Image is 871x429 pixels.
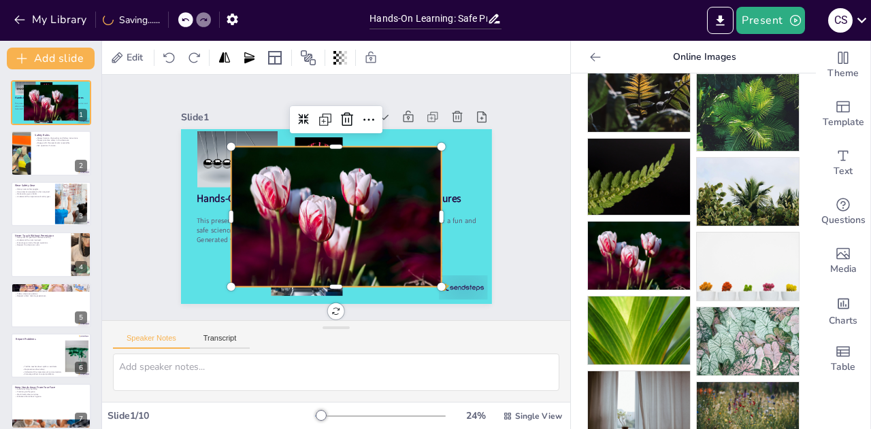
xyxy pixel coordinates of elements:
img: g55bd2b77065b67b3540242c32bd863f4408ee3f47c9410206821ee4da8d19e3f6ba3a2c229147c3a0a43c8340d17558b... [588,222,690,290]
div: 3 [75,210,87,222]
div: 4 [11,232,91,277]
div: 3 [11,182,91,226]
div: Add charts and graphs [816,286,870,334]
input: Insert title [369,9,487,29]
img: pexels-photo-1055379.jpeg [697,74,799,151]
div: 6 [75,362,87,374]
button: Export to PowerPoint [707,7,734,34]
p: Always listen to the teacher and follow instructions. [35,137,87,139]
img: pexels-photo-788485.jpeg [697,158,799,226]
div: 1 [11,80,91,125]
div: C S [828,8,853,33]
div: 7 [11,383,91,428]
strong: Hands-On Learning: Safe Practices for Science Adventures [15,97,84,100]
div: 2 [75,160,87,172]
p: Encourage others to report problems. [22,373,82,376]
div: 5 [11,283,91,328]
p: Generated with [URL] [15,107,87,110]
p: Safety Rules [35,133,87,137]
p: This presentation covers essential safety rules and respectful behaviors to ensure a fun and safe... [15,103,87,107]
p: Online Images [606,41,802,73]
button: C S [828,7,853,34]
img: gbaa624e4b3efba584c6ae43df24a135717181560e6a21e749528c37b93600f1856ac8e7ac8bc54fa7c379a439e80c131... [588,296,690,364]
div: Add text boxes [816,139,870,188]
span: Table [831,360,855,375]
span: Template [823,115,864,130]
div: 4 [75,261,87,273]
p: Encourage curiosity through questions. [15,241,67,244]
button: Present [736,7,804,34]
img: pexels-photo-1382393.jpeg [697,307,799,375]
div: 7 [75,413,87,425]
div: Slide 1 / 10 [108,409,315,422]
button: Speaker Notes [113,334,190,349]
div: 2 [11,131,91,175]
p: Wash hands after activities. [15,394,87,396]
p: No Food or Drink [15,284,87,288]
p: Always ask for permission before touching. [15,237,67,239]
div: Change the overall theme [816,41,870,90]
div: Layout [264,47,286,69]
p: Be proactive about safety. [22,368,82,371]
p: Tell the teacher about spills or accidents. [22,366,82,368]
div: 6 [11,333,91,378]
span: Questions [821,213,866,228]
p: Educate others about hygiene. [15,396,87,398]
p: Report Problems [16,337,84,341]
p: Respect the classroom rules. [15,244,67,247]
span: Position [300,50,316,66]
p: Wear Safety Gear [15,184,51,188]
p: Practice good hygiene. [15,391,87,394]
div: 1 [75,109,87,121]
p: Avoid distractions during experiments. [15,290,87,292]
p: Understand the risks involved. [15,239,67,242]
img: g6fa6804240c6d55197bd3730363971a1bdbd0825779f51968e9812a556809ee14d9fe2a193268d01943525103744f919... [588,64,690,132]
p: Never Touch Without Permission [15,234,67,238]
p: Maintain a clean environment. [15,287,87,290]
p: Always prioritize safety in the classroom. [35,139,87,141]
button: My Library [10,9,93,31]
span: Theme [827,66,859,81]
div: Get real-time input from your audience [816,188,870,237]
p: Make safety gear a habit. [15,193,51,196]
p: Understand the importance of communication. [22,371,82,373]
img: pexels-photo-311458.jpeg [697,233,799,301]
div: Add a table [816,334,870,383]
div: Add ready made slides [816,90,870,139]
p: Engage with the experiments responsibly. [35,141,87,144]
span: Charts [829,313,857,328]
p: Follow classroom policies. [15,292,87,295]
p: Always wear safety goggles. [15,188,51,190]
p: Avoid touching your face. [15,388,87,391]
p: Ask questions if unsure. [35,144,87,147]
button: Add slide [7,48,95,69]
button: Transcript [190,334,250,349]
p: Understand the importance of safety gear. [15,195,51,198]
div: Saving...... [103,14,160,27]
div: 24 % [459,409,492,422]
span: Edit [124,51,146,64]
img: g2270bf41f478c347f3016b5d30993463c1220447f9132c84751038eeddcc732ced215af5ec121218cdbbbe69be07f9d8... [588,139,690,216]
div: Add images, graphics, shapes or video [816,237,870,286]
span: Single View [515,411,562,422]
span: Text [834,164,853,179]
span: Media [830,262,857,277]
p: Keep Hands Away From Your Face [15,385,87,390]
p: Use protective equipment when required. [15,190,51,193]
div: Slide 1 [189,95,354,124]
div: 5 [75,311,87,324]
p: Respect others' learning experiences. [15,294,87,297]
